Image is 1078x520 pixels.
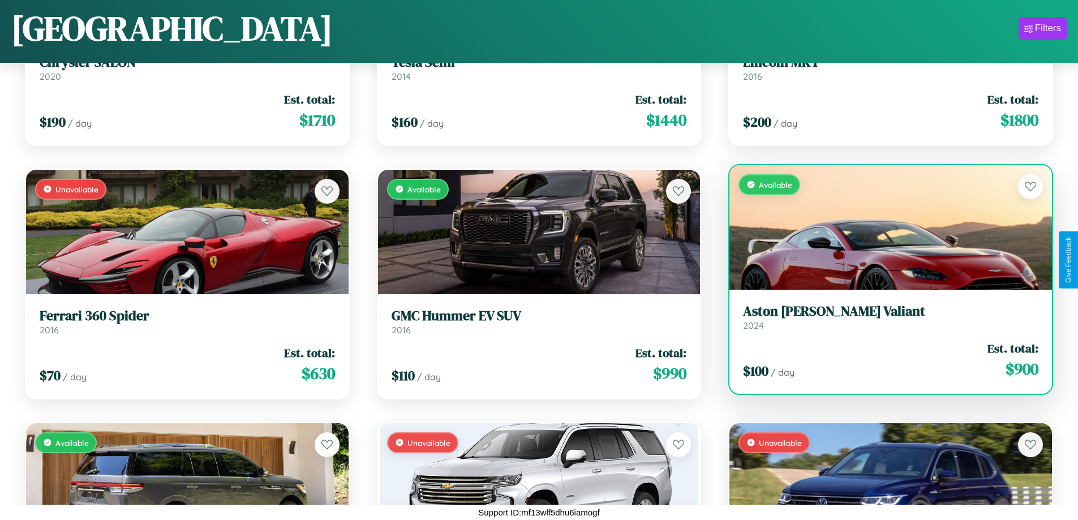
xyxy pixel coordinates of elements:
[743,54,1038,82] a: Lincoln MKT2016
[11,5,333,51] h1: [GEOGRAPHIC_DATA]
[40,308,335,336] a: Ferrari 360 Spider2016
[40,54,335,71] h3: Chrysler SALON
[417,371,441,383] span: / day
[55,438,89,448] span: Available
[407,184,441,194] span: Available
[392,113,418,131] span: $ 160
[759,438,802,448] span: Unavailable
[40,308,335,324] h3: Ferrari 360 Spider
[743,71,762,82] span: 2016
[302,362,335,385] span: $ 630
[987,340,1038,356] span: Est. total:
[63,371,87,383] span: / day
[392,324,411,336] span: 2016
[284,345,335,361] span: Est. total:
[392,54,687,71] h3: Tesla Semi
[743,320,764,331] span: 2024
[299,109,335,131] span: $ 1710
[771,367,794,378] span: / day
[743,362,768,380] span: $ 100
[1064,237,1072,283] div: Give Feedback
[1006,358,1038,380] span: $ 900
[743,303,1038,331] a: Aston [PERSON_NAME] Valiant2024
[407,438,450,448] span: Unavailable
[1000,109,1038,131] span: $ 1800
[743,54,1038,71] h3: Lincoln MKT
[743,303,1038,320] h3: Aston [PERSON_NAME] Valiant
[392,366,415,385] span: $ 110
[743,113,771,131] span: $ 200
[646,109,686,131] span: $ 1440
[1035,23,1061,34] div: Filters
[774,118,797,129] span: / day
[392,54,687,82] a: Tesla Semi2014
[68,118,92,129] span: / day
[392,71,411,82] span: 2014
[420,118,444,129] span: / day
[40,54,335,82] a: Chrysler SALON2020
[392,308,687,336] a: GMC Hummer EV SUV2016
[40,324,59,336] span: 2016
[635,345,686,361] span: Est. total:
[392,308,687,324] h3: GMC Hummer EV SUV
[759,180,792,190] span: Available
[40,366,61,385] span: $ 70
[653,362,686,385] span: $ 990
[40,113,66,131] span: $ 190
[284,91,335,108] span: Est. total:
[478,505,599,520] p: Support ID: mf13wlf5dhu6iamogf
[1019,17,1067,40] button: Filters
[55,184,98,194] span: Unavailable
[40,71,61,82] span: 2020
[635,91,686,108] span: Est. total:
[987,91,1038,108] span: Est. total:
